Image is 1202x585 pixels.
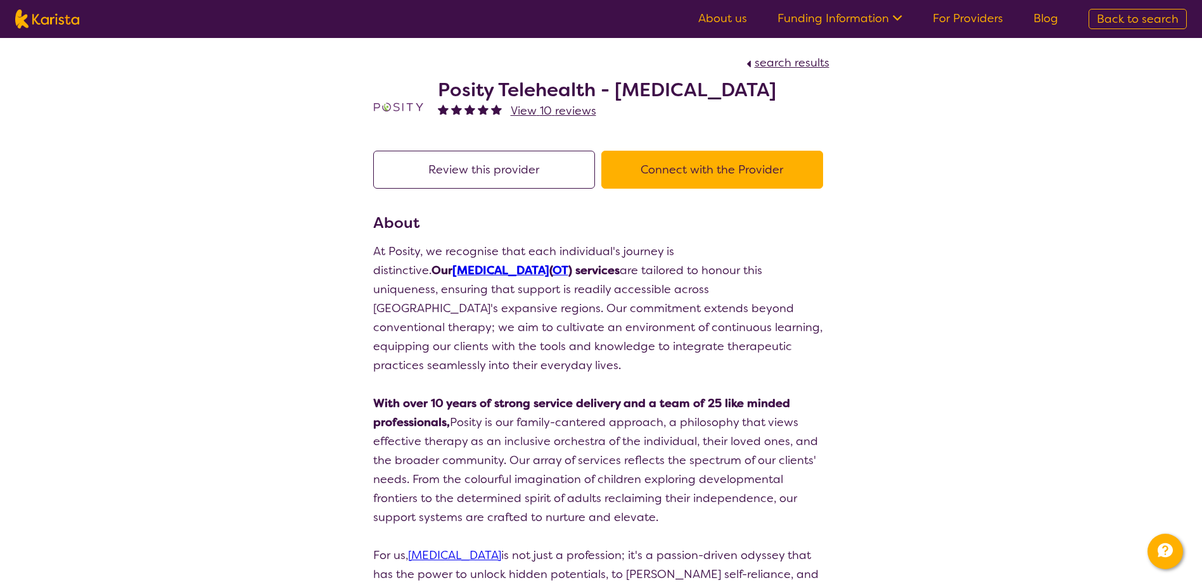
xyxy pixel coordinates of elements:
button: Connect with the Provider [601,151,823,189]
a: search results [743,55,829,70]
p: Posity is our family-cantered approach, a philosophy that views effective therapy as an inclusive... [373,394,829,527]
h3: About [373,211,829,234]
strong: With over 10 years of strong service delivery and a team of 25 like minded professionals, [373,396,790,430]
a: OT [553,263,568,278]
img: fullstar [491,104,502,115]
a: Connect with the Provider [601,162,829,177]
button: Review this provider [373,151,595,189]
a: [MEDICAL_DATA] [452,263,549,278]
strong: Our ( ) services [432,263,620,278]
a: Review this provider [373,162,601,177]
a: View 10 reviews [511,101,596,120]
h2: Posity Telehealth - [MEDICAL_DATA] [438,79,776,101]
a: Funding Information [777,11,902,26]
img: t1bslo80pcylnzwjhndq.png [373,82,424,132]
a: Back to search [1089,9,1187,29]
a: About us [698,11,747,26]
a: Blog [1033,11,1058,26]
img: fullstar [478,104,489,115]
img: fullstar [451,104,462,115]
button: Channel Menu [1148,534,1183,569]
img: Karista logo [15,9,79,28]
p: At Posity, we recognise that each individual's journey is distinctive. are tailored to honour thi... [373,242,829,375]
span: View 10 reviews [511,103,596,118]
span: search results [755,55,829,70]
img: fullstar [464,104,475,115]
img: fullstar [438,104,449,115]
a: [MEDICAL_DATA] [408,548,501,563]
span: Back to search [1097,11,1179,27]
a: For Providers [933,11,1003,26]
